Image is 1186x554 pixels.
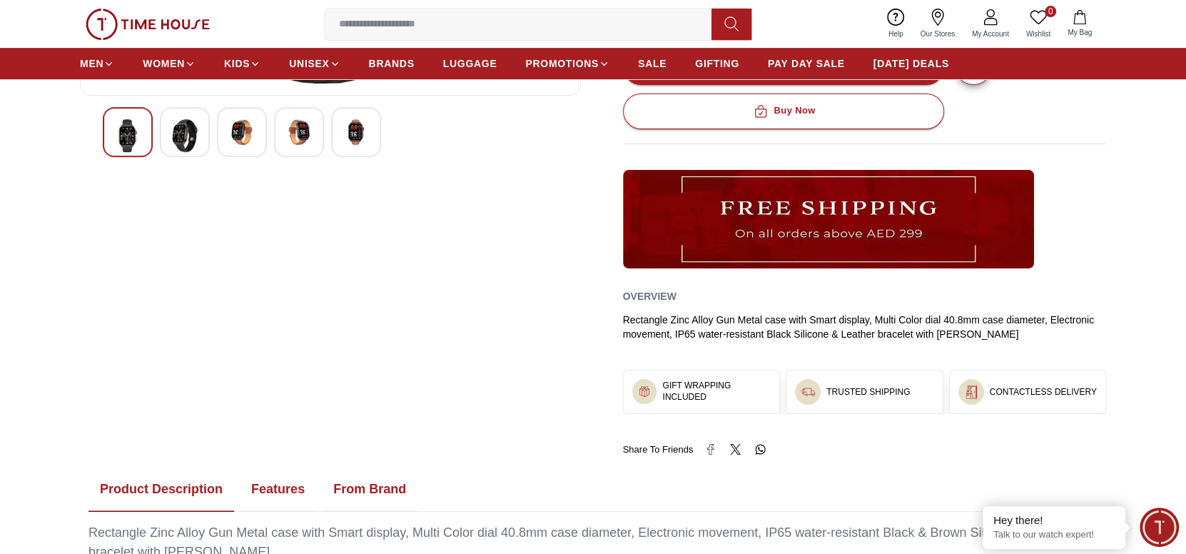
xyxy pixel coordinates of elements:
h3: CONTACTLESS DELIVERY [990,386,1097,398]
span: LUGGAGE [443,56,497,71]
span: PROMOTIONS [525,56,599,71]
img: Kenneth Scott Unisex's Multi Color Dial Smart Watch - KCRV9-XSBBB [343,119,369,145]
a: LUGGAGE [443,51,497,76]
span: MEN [80,56,103,71]
span: My Account [966,29,1015,39]
span: Help [883,29,909,39]
button: My Bag [1059,7,1100,41]
a: SALE [638,51,667,76]
div: Buy Now [751,103,815,119]
a: WOMEN [143,51,196,76]
span: Our Stores [915,29,961,39]
a: Our Stores [912,6,963,42]
span: BRANDS [369,56,415,71]
span: UNISEX [289,56,329,71]
a: 0Wishlist [1018,6,1059,42]
button: Features [240,468,316,512]
button: Buy Now [623,94,944,129]
img: ... [638,385,652,398]
a: Help [880,6,912,42]
h3: GIFT WRAPPING INCLUDED [662,380,771,403]
a: UNISEX [289,51,340,76]
span: PAY DAY SALE [768,56,845,71]
a: MEN [80,51,114,76]
span: WOMEN [143,56,185,71]
span: Share To Friends [623,443,694,457]
div: Rectangle Zinc Alloy Gun Metal case with Smart display, Multi Color dial 40.8mm case diameter, El... [623,313,1107,341]
span: My Bag [1062,27,1098,38]
h2: Overview [623,286,676,307]
span: 0 [1045,6,1056,17]
h3: TRUSTED SHIPPING [826,386,910,398]
div: Hey there! [993,513,1115,528]
img: Kenneth Scott Unisex's Multi Color Dial Smart Watch - KCRV9-XSBBB [229,119,255,145]
span: Wishlist [1020,29,1056,39]
div: Chat Widget [1140,508,1179,547]
img: Kenneth Scott Unisex's Multi Color Dial Smart Watch - KCRV9-XSBBB [286,119,312,145]
img: Kenneth Scott Unisex's Multi Color Dial Smart Watch - KCRV9-XSBBB [172,119,198,152]
a: BRANDS [369,51,415,76]
a: GIFTING [695,51,739,76]
img: Kenneth Scott Unisex's Multi Color Dial Smart Watch - KCRV9-XSBBB [115,119,141,152]
img: ... [623,170,1034,268]
img: ... [801,385,815,399]
a: PROMOTIONS [525,51,609,76]
a: PAY DAY SALE [768,51,845,76]
span: SALE [638,56,667,71]
p: Talk to our watch expert! [993,529,1115,541]
button: From Brand [322,468,417,512]
span: [DATE] DEALS [873,56,949,71]
span: GIFTING [695,56,739,71]
img: ... [964,385,978,399]
img: ... [86,9,210,40]
span: KIDS [224,56,250,71]
button: Product Description [88,468,234,512]
a: [DATE] DEALS [873,51,949,76]
a: KIDS [224,51,260,76]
